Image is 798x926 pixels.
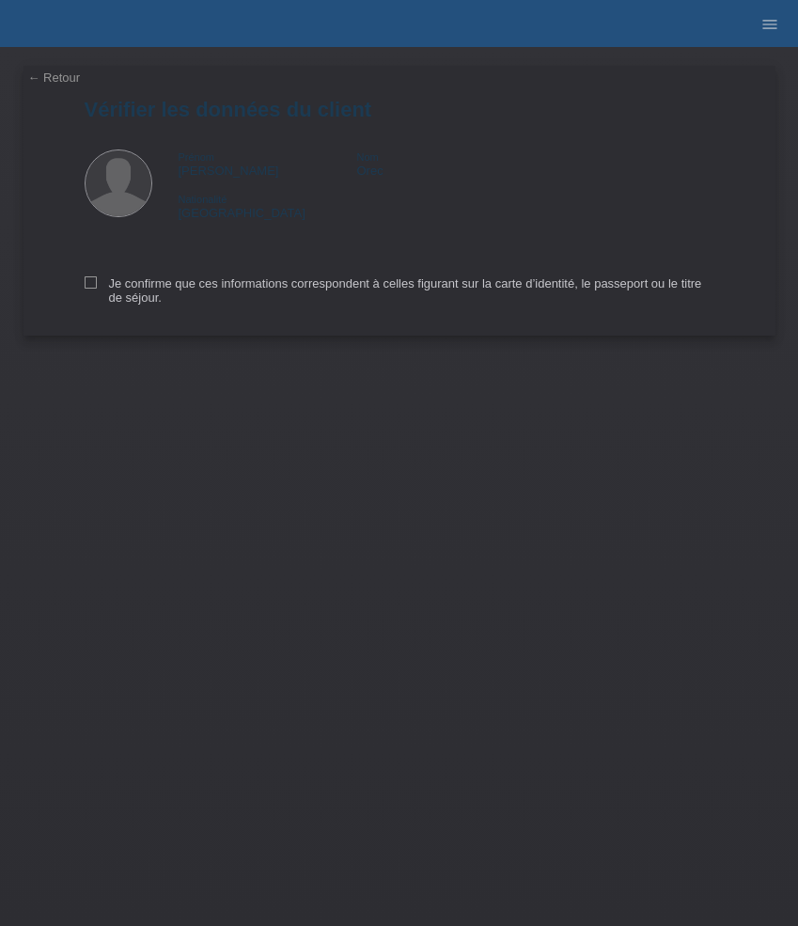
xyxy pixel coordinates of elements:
[760,15,779,34] i: menu
[356,149,535,178] div: Orec
[751,18,789,29] a: menu
[179,194,227,205] span: Nationalité
[179,151,215,163] span: Prénom
[356,151,378,163] span: Nom
[85,98,714,121] h1: Vérifier les données du client
[179,192,357,220] div: [GEOGRAPHIC_DATA]
[179,149,357,178] div: [PERSON_NAME]
[85,276,714,305] label: Je confirme que ces informations correspondent à celles figurant sur la carte d’identité, le pass...
[28,71,81,85] a: ← Retour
